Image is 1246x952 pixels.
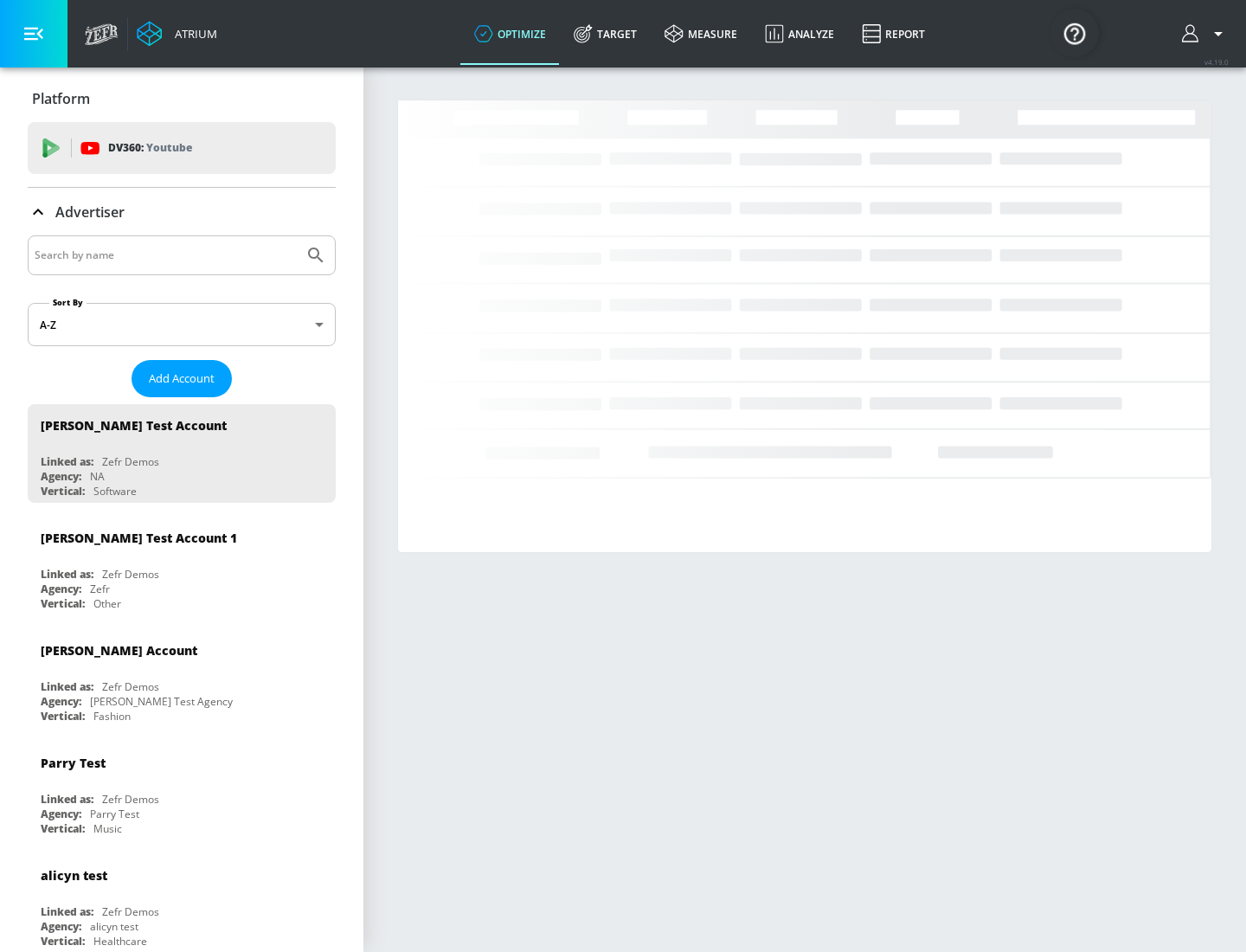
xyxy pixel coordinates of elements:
div: Zefr Demos [102,567,159,582]
div: Healthcare [93,934,147,949]
div: [PERSON_NAME] Account [41,642,197,659]
div: Parry TestLinked as:Zefr DemosAgency:Parry TestVertical:Music [28,742,336,840]
div: Vertical: [41,596,85,611]
a: measure [651,3,751,65]
div: Linked as: [41,904,93,919]
div: [PERSON_NAME] Test Account 1Linked as:Zefr DemosAgency:ZefrVertical:Other [28,517,336,615]
div: [PERSON_NAME] AccountLinked as:Zefr DemosAgency:[PERSON_NAME] Test AgencyVertical:Fashion [28,629,336,728]
div: [PERSON_NAME] Test Account [41,417,227,434]
div: Vertical: [41,934,85,949]
div: Parry Test [41,755,106,771]
p: Youtube [146,138,192,157]
button: Open Resource Center [1050,9,1099,57]
div: Atrium [168,26,217,42]
div: Agency: [41,582,81,596]
div: Zefr Demos [102,792,159,807]
div: [PERSON_NAME] Test Account 1 [41,530,237,546]
div: Advertiser [28,188,336,236]
a: Target [560,3,651,65]
div: alicyn test [41,867,107,884]
div: Other [93,596,121,611]
div: Zefr Demos [102,679,159,694]
a: Analyze [751,3,848,65]
a: Report [848,3,939,65]
div: Linked as: [41,567,93,582]
div: Vertical: [41,709,85,724]
div: Agency: [41,919,81,934]
div: Parry Test [90,807,139,821]
p: Platform [32,89,90,108]
div: [PERSON_NAME] Test AccountLinked as:Zefr DemosAgency:NAVertical:Software [28,404,336,503]
div: Linked as: [41,679,93,694]
div: Vertical: [41,821,85,836]
div: NA [90,469,105,484]
div: Software [93,484,137,499]
div: Zefr Demos [102,904,159,919]
div: alicyn test [90,919,138,934]
a: Atrium [137,21,217,47]
label: Sort By [49,297,87,308]
p: DV360: [108,138,192,158]
p: Advertiser [55,203,125,222]
div: Vertical: [41,484,85,499]
div: A-Z [28,303,336,346]
div: Linked as: [41,454,93,469]
button: Add Account [132,360,232,397]
span: Add Account [149,369,215,389]
div: Agency: [41,694,81,709]
div: Music [93,821,122,836]
div: Agency: [41,807,81,821]
a: optimize [460,3,560,65]
div: Agency: [41,469,81,484]
span: v 4.19.0 [1204,57,1229,67]
input: Search by name [35,244,297,267]
div: Zefr Demos [102,454,159,469]
div: DV360: Youtube [28,122,336,174]
div: [PERSON_NAME] Test Agency [90,694,233,709]
div: Fashion [93,709,131,724]
div: Linked as: [41,792,93,807]
div: Platform [28,74,336,123]
div: Zefr [90,582,110,596]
